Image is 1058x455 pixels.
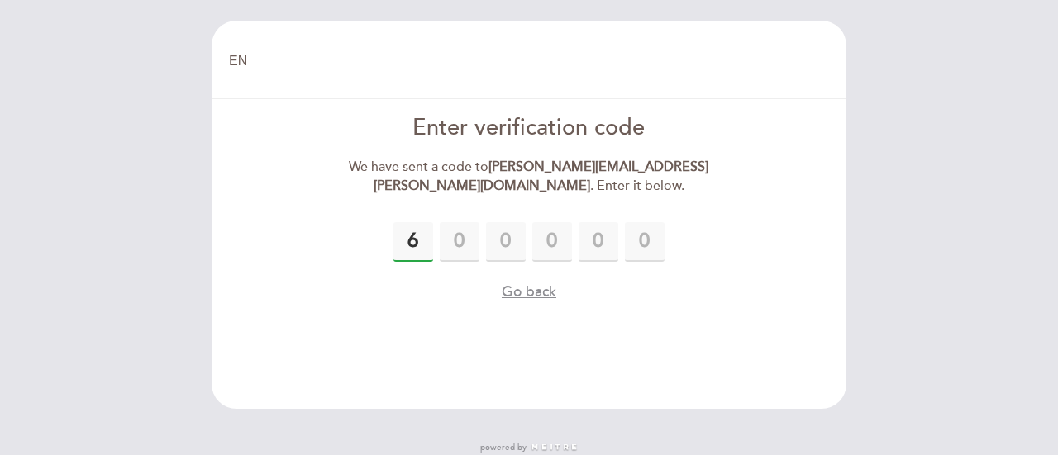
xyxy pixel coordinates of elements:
input: 0 [486,222,526,262]
input: 0 [625,222,665,262]
input: 0 [440,222,479,262]
span: powered by [480,442,527,453]
img: MEITRE [531,443,578,452]
div: We have sent a code to . Enter it below. [340,158,719,196]
input: 0 [532,222,572,262]
strong: [PERSON_NAME][EMAIL_ADDRESS][PERSON_NAME][DOMAIN_NAME] [374,159,709,194]
a: powered by [480,442,578,453]
div: Enter verification code [340,112,719,145]
button: Go back [502,282,556,302]
input: 0 [393,222,433,262]
input: 0 [579,222,618,262]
